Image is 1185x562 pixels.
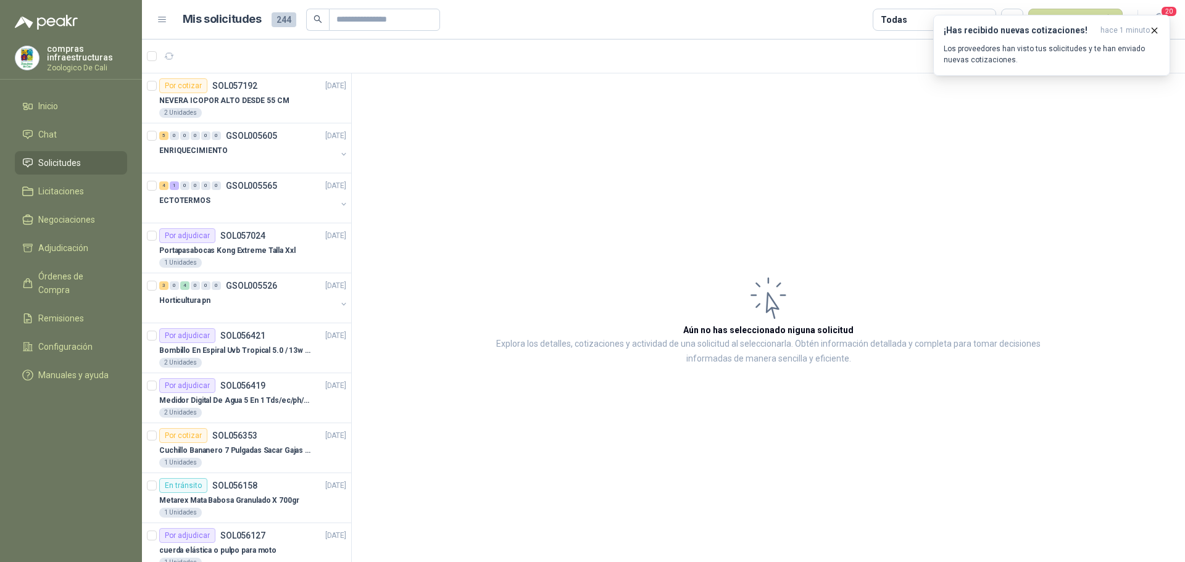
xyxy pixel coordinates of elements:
[325,430,346,442] p: [DATE]
[159,408,202,418] div: 2 Unidades
[220,331,265,340] p: SOL056421
[933,15,1170,76] button: ¡Has recibido nuevas cotizaciones!hace 1 minuto Los proveedores han visto tus solicitudes y te ha...
[159,458,202,468] div: 1 Unidades
[159,508,202,518] div: 1 Unidades
[220,231,265,240] p: SOL057024
[191,181,200,190] div: 0
[142,423,351,473] a: Por cotizarSOL056353[DATE] Cuchillo Bananero 7 Pulgadas Sacar Gajas O Deshoje O Desman1 Unidades
[15,180,127,203] a: Licitaciones
[325,480,346,492] p: [DATE]
[159,178,349,218] a: 4 1 0 0 0 0 GSOL005565[DATE] ECTOTERMOS
[15,151,127,175] a: Solicitudes
[159,128,349,168] a: 5 0 0 0 0 0 GSOL005605[DATE] ENRIQUECIMIENTO
[325,330,346,342] p: [DATE]
[191,281,200,290] div: 0
[15,15,78,30] img: Logo peakr
[180,131,189,140] div: 0
[159,328,215,343] div: Por adjudicar
[15,265,127,302] a: Órdenes de Compra
[183,10,262,28] h1: Mis solicitudes
[220,381,265,390] p: SOL056419
[159,278,349,318] a: 3 0 4 0 0 0 GSOL005526[DATE] Horticultura pn
[170,181,179,190] div: 1
[170,281,179,290] div: 0
[159,228,215,243] div: Por adjudicar
[38,241,88,255] span: Adjudicación
[38,213,95,226] span: Negociaciones
[475,337,1062,366] p: Explora los detalles, cotizaciones y actividad de una solicitud al seleccionarla. Obtén informaci...
[201,181,210,190] div: 0
[142,73,351,123] a: Por cotizarSOL057192[DATE] NEVERA ICOPOR ALTO DESDE 55 CM2 Unidades
[15,335,127,358] a: Configuración
[226,181,277,190] p: GSOL005565
[15,236,127,260] a: Adjudicación
[272,12,296,27] span: 244
[15,94,127,118] a: Inicio
[159,495,299,506] p: Metarex Mata Babosa Granulado X 700gr
[142,373,351,423] a: Por adjudicarSOL056419[DATE] Medidor Digital De Agua 5 En 1 Tds/ec/ph/salinidad/temperatu2 Unidades
[15,46,39,70] img: Company Logo
[142,323,351,373] a: Por adjudicarSOL056421[DATE] Bombillo En Espiral Uvb Tropical 5.0 / 13w Reptiles (ectotermos)2 Un...
[325,230,346,242] p: [DATE]
[180,181,189,190] div: 0
[325,530,346,542] p: [DATE]
[15,123,127,146] a: Chat
[212,281,221,290] div: 0
[159,528,215,543] div: Por adjudicar
[683,323,854,337] h3: Aún no has seleccionado niguna solicitud
[159,195,210,207] p: ECTOTERMOS
[15,307,127,330] a: Remisiones
[201,281,210,290] div: 0
[212,131,221,140] div: 0
[212,81,257,90] p: SOL057192
[159,445,313,457] p: Cuchillo Bananero 7 Pulgadas Sacar Gajas O Deshoje O Desman
[212,431,257,440] p: SOL056353
[159,131,168,140] div: 5
[220,531,265,540] p: SOL056127
[47,44,127,62] p: compras infraestructuras
[38,184,84,198] span: Licitaciones
[159,181,168,190] div: 4
[159,108,202,118] div: 2 Unidades
[159,378,215,393] div: Por adjudicar
[15,208,127,231] a: Negociaciones
[159,145,228,157] p: ENRIQUECIMIENTO
[1160,6,1178,17] span: 20
[159,395,313,407] p: Medidor Digital De Agua 5 En 1 Tds/ec/ph/salinidad/temperatu
[159,295,210,307] p: Horticultura pn
[1148,9,1170,31] button: 20
[142,223,351,273] a: Por adjudicarSOL057024[DATE] Portapasabocas Kong Extreme Talla Xxl1 Unidades
[15,363,127,387] a: Manuales y ayuda
[159,245,296,257] p: Portapasabocas Kong Extreme Talla Xxl
[944,43,1160,65] p: Los proveedores han visto tus solicitudes y te han enviado nuevas cotizaciones.
[1100,25,1150,36] span: hace 1 minuto
[325,280,346,292] p: [DATE]
[159,258,202,268] div: 1 Unidades
[325,380,346,392] p: [DATE]
[38,270,115,297] span: Órdenes de Compra
[325,130,346,142] p: [DATE]
[159,358,202,368] div: 2 Unidades
[944,25,1096,36] h3: ¡Has recibido nuevas cotizaciones!
[226,131,277,140] p: GSOL005605
[170,131,179,140] div: 0
[159,345,313,357] p: Bombillo En Espiral Uvb Tropical 5.0 / 13w Reptiles (ectotermos)
[38,312,84,325] span: Remisiones
[314,15,322,23] span: search
[159,95,289,107] p: NEVERA ICOPOR ALTO DESDE 55 CM
[191,131,200,140] div: 0
[159,478,207,493] div: En tránsito
[325,80,346,92] p: [DATE]
[201,131,210,140] div: 0
[881,13,907,27] div: Todas
[142,473,351,523] a: En tránsitoSOL056158[DATE] Metarex Mata Babosa Granulado X 700gr1 Unidades
[226,281,277,290] p: GSOL005526
[159,428,207,443] div: Por cotizar
[38,99,58,113] span: Inicio
[159,281,168,290] div: 3
[38,156,81,170] span: Solicitudes
[325,180,346,192] p: [DATE]
[159,78,207,93] div: Por cotizar
[1028,9,1123,31] button: Nueva solicitud
[47,64,127,72] p: Zoologico De Cali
